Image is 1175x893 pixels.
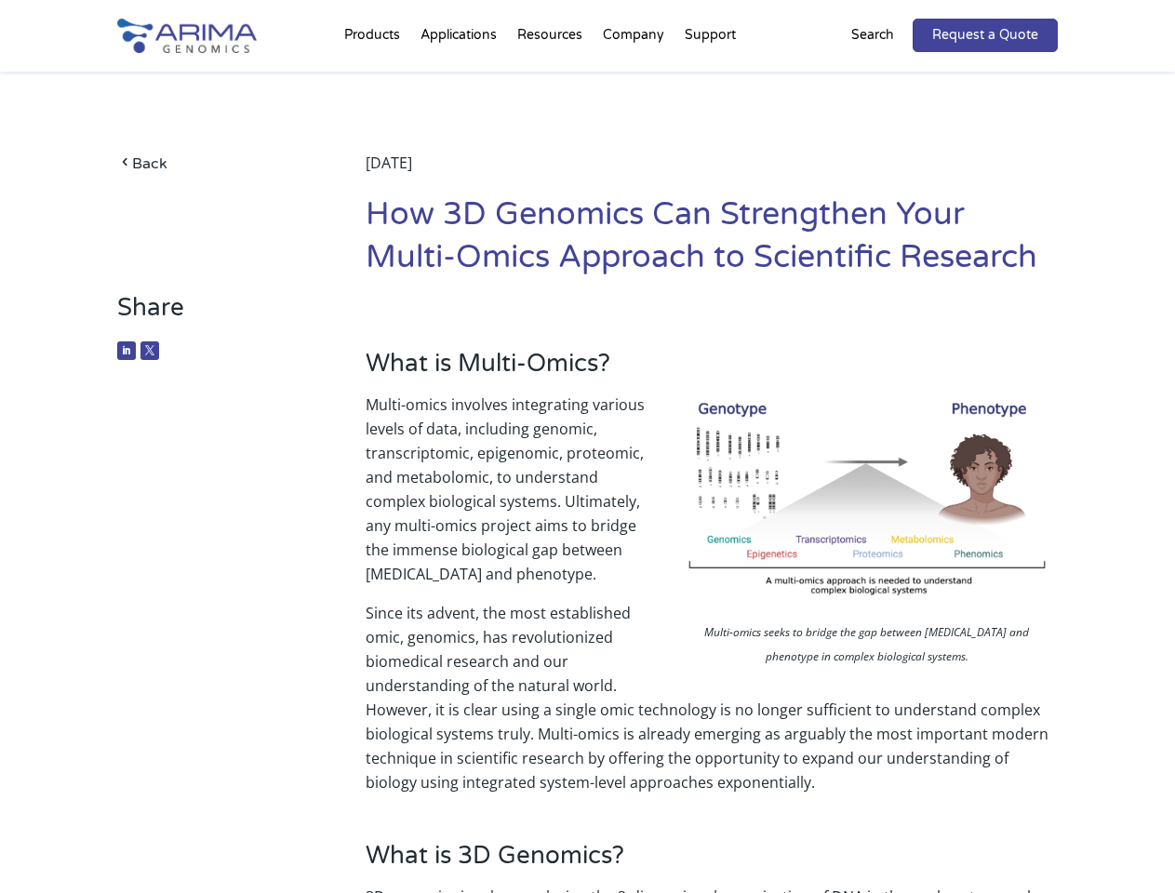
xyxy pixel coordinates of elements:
p: Search [851,23,894,47]
a: Request a Quote [913,19,1058,52]
img: Arima-Genomics-logo [117,19,257,53]
h3: What is 3D Genomics? [366,841,1058,885]
div: [DATE] [366,151,1058,193]
p: Multi-omics involves integrating various levels of data, including genomic, transcriptomic, epige... [366,393,1058,601]
p: Since its advent, the most established omic, genomics, has revolutionized biomedical research and... [366,601,1058,794]
h1: How 3D Genomics Can Strengthen Your Multi-Omics Approach to Scientific Research [366,193,1058,293]
h3: Share [117,293,314,337]
a: Back [117,151,314,176]
h3: What is Multi-Omics? [366,349,1058,393]
p: Multi-omics seeks to bridge the gap between [MEDICAL_DATA] and phenotype in complex biological sy... [676,620,1058,673]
